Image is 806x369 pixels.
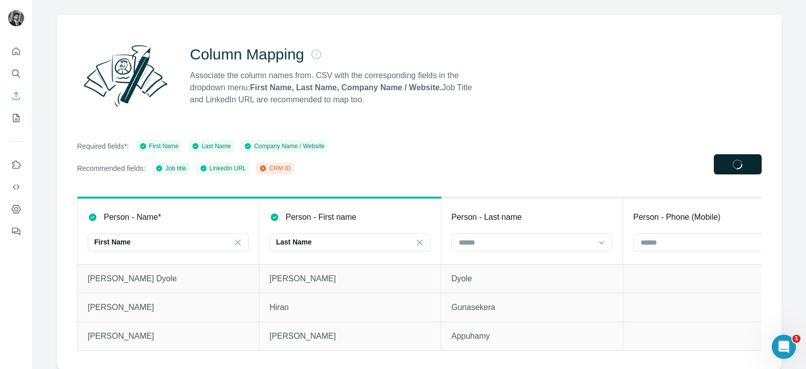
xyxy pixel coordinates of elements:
button: Search [8,65,24,83]
div: LinkedIn URL [199,164,246,173]
span: 1 [792,335,800,343]
p: [PERSON_NAME] Dyole [88,273,249,285]
p: Gunasekera [451,301,613,314]
button: Use Surfe API [8,178,24,196]
p: [PERSON_NAME] [88,330,249,342]
p: [PERSON_NAME] [88,301,249,314]
p: [PERSON_NAME] [270,273,431,285]
button: My lists [8,109,24,127]
p: Appuhamy [451,330,613,342]
p: Dyole [451,273,613,285]
p: First Name [94,237,130,247]
div: Company Name / Website [244,142,324,151]
strong: First Name, Last Name, Company Name / Website. [250,83,442,92]
button: Enrich CSV [8,87,24,105]
div: Job title [155,164,186,173]
p: Last Name [276,237,312,247]
p: Recommended fields: [77,163,145,173]
button: Use Surfe on LinkedIn [8,156,24,174]
button: Dashboard [8,200,24,218]
img: Surfe Illustration - Column Mapping [77,39,174,112]
button: Quick start [8,42,24,60]
div: Last Name [191,142,231,151]
p: Person - Phone (Mobile) [633,211,720,223]
p: Person - Last name [451,211,522,223]
p: [PERSON_NAME] [270,330,431,342]
div: CRM ID [259,164,291,173]
p: Person - First name [286,211,356,223]
button: Feedback [8,222,24,240]
h2: Column Mapping [190,45,304,64]
iframe: Intercom live chat [772,335,796,359]
img: Avatar [8,10,24,26]
p: Hiran [270,301,431,314]
p: Required fields*: [77,141,129,151]
div: First Name [139,142,179,151]
p: Associate the column names from. CSV with the corresponding fields in the dropdown menu: Job Titl... [190,70,481,106]
p: Person - Name* [104,211,161,223]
